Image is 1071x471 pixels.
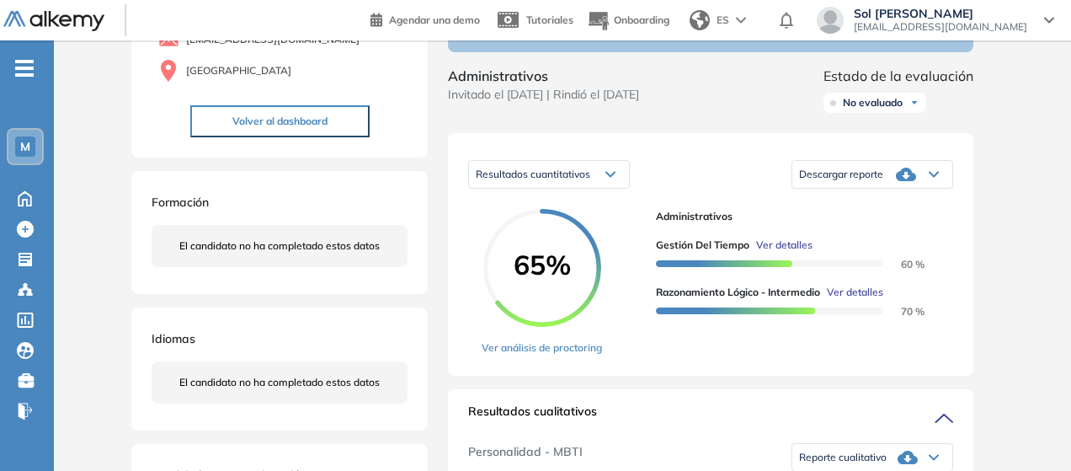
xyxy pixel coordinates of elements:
[15,67,34,70] i: -
[656,209,940,224] span: Administrativos
[179,238,380,254] span: El candidato no ha completado estos datos
[483,251,601,278] span: 65%
[370,8,480,29] a: Agendar una demo
[20,140,30,153] span: M
[3,11,104,32] img: Logo
[843,96,903,110] span: No evaluado
[690,10,710,30] img: world
[799,168,883,181] span: Descargar reporte
[468,403,597,430] span: Resultados cualitativos
[152,331,195,346] span: Idiomas
[656,285,820,300] span: Razonamiento Lógico - Intermedio
[448,86,639,104] span: Invitado el [DATE] | Rindió el [DATE]
[717,13,729,28] span: ES
[476,168,590,180] span: Resultados cuantitativos
[854,7,1027,20] span: Sol [PERSON_NAME]
[881,305,924,318] span: 70 %
[749,238,813,253] button: Ver detalles
[854,20,1027,34] span: [EMAIL_ADDRESS][DOMAIN_NAME]
[179,375,380,390] span: El candidato no ha completado estos datos
[482,340,602,356] a: Ver análisis de proctoring
[656,238,749,253] span: Gestión del Tiempo
[389,13,480,26] span: Agendar una demo
[799,451,887,464] span: Reporte cualitativo
[823,66,973,86] span: Estado de la evaluación
[756,238,813,253] span: Ver detalles
[614,13,669,26] span: Onboarding
[448,66,639,86] span: Administrativos
[827,285,883,300] span: Ver detalles
[190,105,370,137] button: Volver al dashboard
[881,258,924,270] span: 60 %
[909,98,919,108] img: Ícono de flecha
[820,285,883,300] button: Ver detalles
[736,17,746,24] img: arrow
[526,13,573,26] span: Tutoriales
[186,63,291,78] span: [GEOGRAPHIC_DATA]
[152,195,209,210] span: Formación
[587,3,669,39] button: Onboarding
